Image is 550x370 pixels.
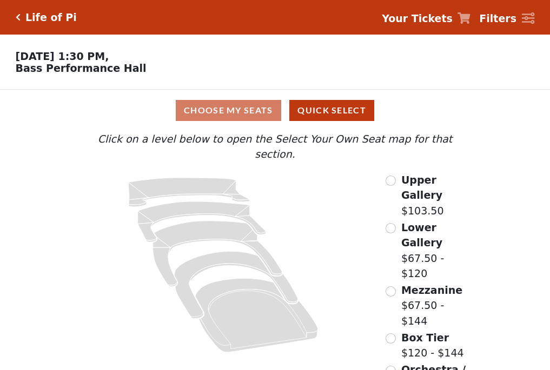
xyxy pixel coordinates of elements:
[401,172,474,219] label: $103.50
[76,131,473,162] p: Click on a level below to open the Select Your Own Seat map for that section.
[382,11,471,26] a: Your Tickets
[479,12,516,24] strong: Filters
[401,174,442,201] span: Upper Gallery
[401,220,474,281] label: $67.50 - $120
[401,330,464,361] label: $120 - $144
[479,11,534,26] a: Filters
[196,278,319,352] path: Orchestra / Parterre Circle - Seats Available: 29
[401,332,449,344] span: Box Tier
[289,100,374,121] button: Quick Select
[401,282,474,329] label: $67.50 - $144
[382,12,453,24] strong: Your Tickets
[129,178,250,207] path: Upper Gallery - Seats Available: 163
[401,221,442,249] span: Lower Gallery
[16,14,21,21] a: Click here to go back to filters
[401,284,462,296] span: Mezzanine
[25,11,77,24] h5: Life of Pi
[138,201,266,242] path: Lower Gallery - Seats Available: 60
